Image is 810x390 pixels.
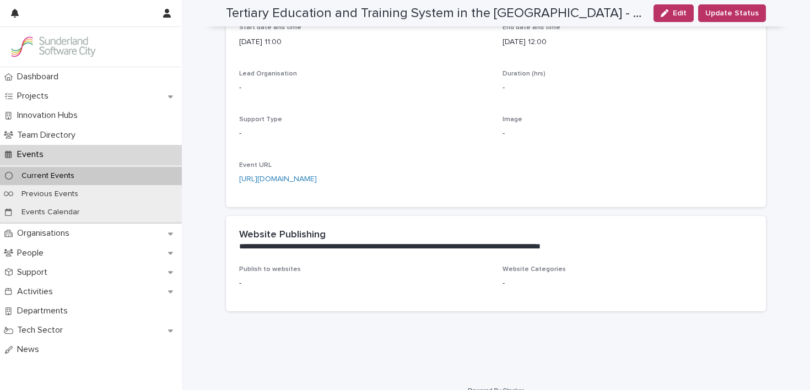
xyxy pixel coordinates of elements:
p: - [503,82,753,94]
p: Departments [13,306,77,316]
p: Organisations [13,228,78,239]
p: Projects [13,91,57,101]
span: Start date and time [239,24,301,31]
p: People [13,248,52,258]
h2: Website Publishing [239,229,326,241]
p: - [239,128,489,139]
p: [DATE] 12:00 [503,36,753,48]
span: Website Categories [503,266,566,273]
p: Events Calendar [13,208,89,217]
p: Events [13,149,52,160]
p: Innovation Hubs [13,110,87,121]
span: Image [503,116,522,123]
button: Update Status [698,4,766,22]
p: [DATE] 11:00 [239,36,489,48]
span: Lead Organisation [239,71,297,77]
p: Team Directory [13,130,84,140]
p: Tech Sector [13,325,72,335]
h2: Tertiary Education and Training System in the [GEOGRAPHIC_DATA] - Workshop [226,6,645,21]
p: Activities [13,286,62,297]
span: Event URL [239,162,272,169]
span: Support Type [239,116,282,123]
a: [URL][DOMAIN_NAME] [239,175,317,183]
span: End date and time [503,24,560,31]
p: Current Events [13,171,83,181]
span: Duration (hrs) [503,71,546,77]
span: Update Status [705,8,759,19]
p: - [503,128,753,139]
p: Dashboard [13,72,67,82]
p: - [503,278,753,289]
p: News [13,344,48,355]
span: Publish to websites [239,266,301,273]
p: Previous Events [13,189,87,199]
p: - [239,82,489,94]
img: Kay6KQejSz2FjblR6DWv [9,36,97,58]
button: Edit [654,4,694,22]
p: Support [13,267,56,278]
span: Edit [673,9,687,17]
p: - [239,278,489,289]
